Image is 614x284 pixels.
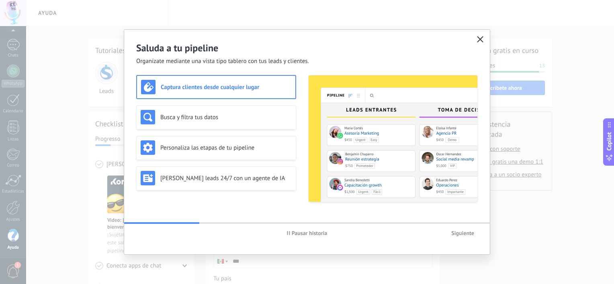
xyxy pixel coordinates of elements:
[136,42,478,54] h2: Saluda a tu pipeline
[160,174,292,182] h3: [PERSON_NAME] leads 24/7 con un agente de IA
[292,230,327,236] span: Pausar historia
[160,114,292,121] h3: Busca y filtra tus datos
[451,230,474,236] span: Siguiente
[283,227,331,239] button: Pausar historia
[160,144,292,152] h3: Personaliza las etapas de tu pipeline
[136,57,309,65] span: Organízate mediante una vista tipo tablero con tus leads y clientes.
[161,83,291,91] h3: Captura clientes desde cualquier lugar
[448,227,478,239] button: Siguiente
[605,132,613,151] span: Copilot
